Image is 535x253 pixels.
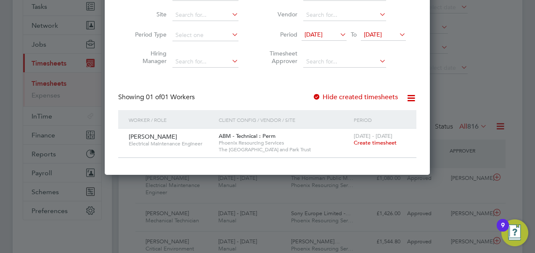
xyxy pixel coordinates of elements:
[352,110,408,129] div: Period
[348,29,359,40] span: To
[305,31,323,38] span: [DATE]
[172,29,238,41] input: Select one
[313,93,398,101] label: Hide created timesheets
[146,93,161,101] span: 01 of
[260,11,297,18] label: Vendor
[501,225,505,236] div: 9
[303,9,386,21] input: Search for...
[129,50,167,65] label: Hiring Manager
[501,219,528,246] button: Open Resource Center, 9 new notifications
[219,140,350,146] span: Phoenix Resourcing Services
[217,110,352,129] div: Client Config / Vendor / Site
[303,56,386,68] input: Search for...
[219,146,350,153] span: The [GEOGRAPHIC_DATA] and Park Trust
[129,140,212,147] span: Electrical Maintenance Engineer
[118,93,196,102] div: Showing
[354,139,397,146] span: Create timesheet
[260,50,297,65] label: Timesheet Approver
[354,132,392,140] span: [DATE] - [DATE]
[129,31,167,38] label: Period Type
[127,110,217,129] div: Worker / Role
[172,56,238,68] input: Search for...
[129,133,177,140] span: [PERSON_NAME]
[364,31,382,38] span: [DATE]
[172,9,238,21] input: Search for...
[260,31,297,38] label: Period
[129,11,167,18] label: Site
[146,93,195,101] span: 01 Workers
[219,132,275,140] span: ABM - Technical : Perm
